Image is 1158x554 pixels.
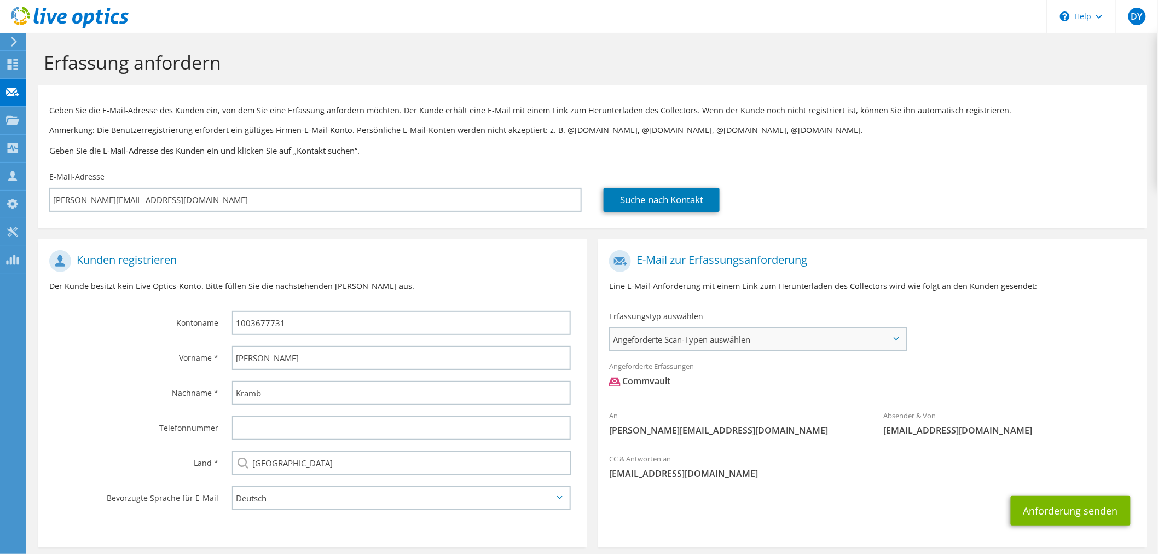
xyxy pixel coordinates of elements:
div: An [598,404,872,442]
p: Der Kunde besitzt kein Live Optics-Konto. Bitte füllen Sie die nachstehenden [PERSON_NAME] aus. [49,280,576,292]
div: Absender & Von [872,404,1147,442]
label: Telefonnummer [49,416,218,434]
h3: Geben Sie die E-Mail-Adresse des Kunden ein und klicken Sie auf „Kontakt suchen“. [49,145,1136,157]
h1: Kunden registrieren [49,250,571,272]
div: Commvault [609,375,670,388]
span: Angeforderte Scan-Typen auswählen [610,328,906,350]
a: Suche nach Kontakt [604,188,720,212]
span: [EMAIL_ADDRESS][DOMAIN_NAME] [609,468,1136,480]
p: Anmerkung: Die Benutzerregistrierung erfordert ein gültiges Firmen-E-Mail-Konto. Persönliche E-Ma... [49,124,1136,136]
h1: Erfassung anfordern [44,51,1136,74]
span: [PERSON_NAME][EMAIL_ADDRESS][DOMAIN_NAME] [609,424,861,436]
p: Geben Sie die E-Mail-Adresse des Kunden ein, von dem Sie eine Erfassung anfordern möchten. Der Ku... [49,105,1136,117]
label: Erfassungstyp auswählen [609,311,703,322]
h1: E-Mail zur Erfassungsanforderung [609,250,1131,272]
label: Kontoname [49,311,218,328]
div: CC & Antworten an [598,447,1147,485]
label: E-Mail-Adresse [49,171,105,182]
label: Vorname * [49,346,218,363]
button: Anforderung senden [1011,496,1131,526]
span: DY [1128,8,1146,25]
svg: \n [1060,11,1070,21]
div: Angeforderte Erfassungen [598,355,1147,399]
span: [EMAIL_ADDRESS][DOMAIN_NAME] [883,424,1136,436]
label: Bevorzugte Sprache für E-Mail [49,486,218,504]
label: Land * [49,451,218,469]
label: Nachname * [49,381,218,399]
p: Eine E-Mail-Anforderung mit einem Link zum Herunterladen des Collectors wird wie folgt an den Kun... [609,280,1136,292]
